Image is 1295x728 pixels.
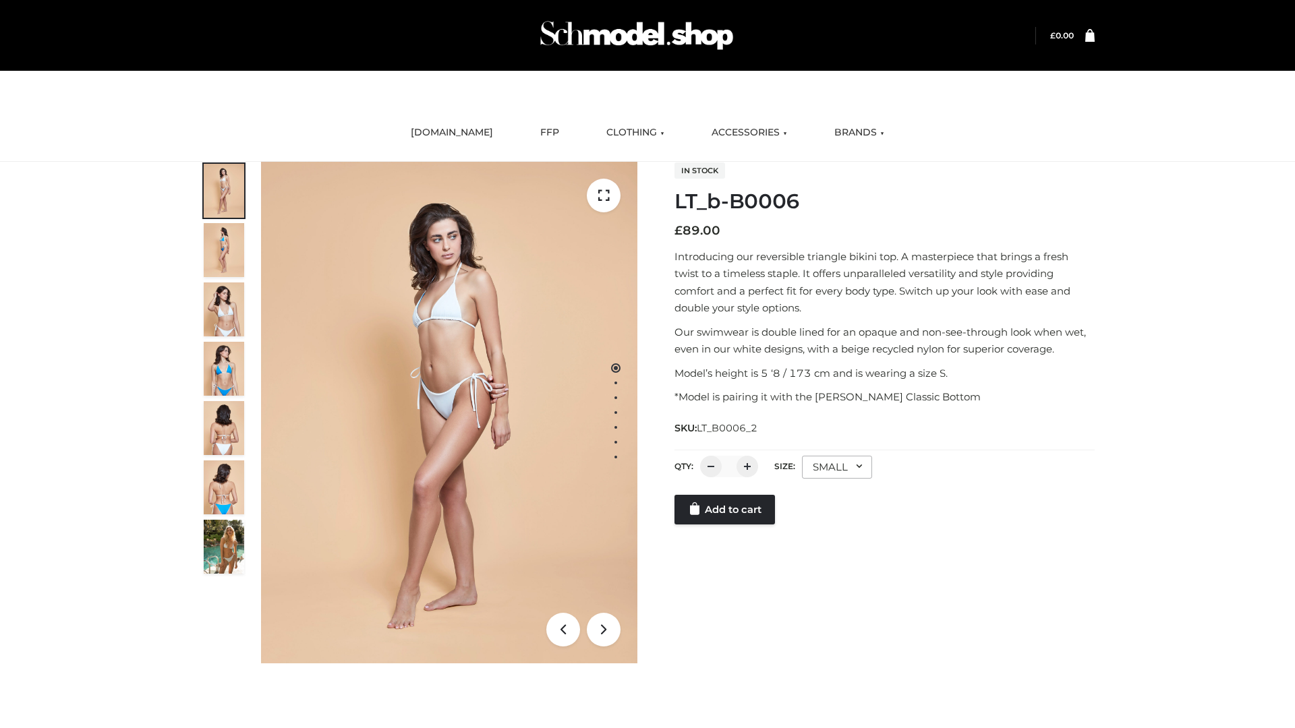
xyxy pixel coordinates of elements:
[401,118,503,148] a: [DOMAIN_NAME]
[674,162,725,179] span: In stock
[204,282,244,336] img: ArielClassicBikiniTop_CloudNine_AzureSky_OW114ECO_3-scaled.jpg
[261,162,637,663] img: LT_b-B0006
[674,189,1095,214] h1: LT_b-B0006
[536,9,738,62] img: Schmodel Admin 964
[802,456,872,479] div: SMALL
[204,460,244,514] img: ArielClassicBikiniTop_CloudNine_AzureSky_OW114ECO_8-scaled.jpg
[774,461,795,471] label: Size:
[1050,30,1074,40] bdi: 0.00
[204,401,244,455] img: ArielClassicBikiniTop_CloudNine_AzureSky_OW114ECO_7-scaled.jpg
[204,164,244,218] img: ArielClassicBikiniTop_CloudNine_AzureSky_OW114ECO_1-scaled.jpg
[701,118,797,148] a: ACCESSORIES
[1050,30,1056,40] span: £
[674,324,1095,358] p: Our swimwear is double lined for an opaque and non-see-through look when wet, even in our white d...
[674,223,720,238] bdi: 89.00
[674,223,683,238] span: £
[596,118,674,148] a: CLOTHING
[674,495,775,524] a: Add to cart
[674,248,1095,317] p: Introducing our reversible triangle bikini top. A masterpiece that brings a fresh twist to a time...
[204,223,244,277] img: ArielClassicBikiniTop_CloudNine_AzureSky_OW114ECO_2-scaled.jpg
[674,365,1095,382] p: Model’s height is 5 ‘8 / 173 cm and is wearing a size S.
[204,342,244,396] img: ArielClassicBikiniTop_CloudNine_AzureSky_OW114ECO_4-scaled.jpg
[674,461,693,471] label: QTY:
[530,118,569,148] a: FFP
[674,388,1095,406] p: *Model is pairing it with the [PERSON_NAME] Classic Bottom
[697,422,757,434] span: LT_B0006_2
[674,420,759,436] span: SKU:
[1050,30,1074,40] a: £0.00
[204,520,244,574] img: Arieltop_CloudNine_AzureSky2.jpg
[824,118,894,148] a: BRANDS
